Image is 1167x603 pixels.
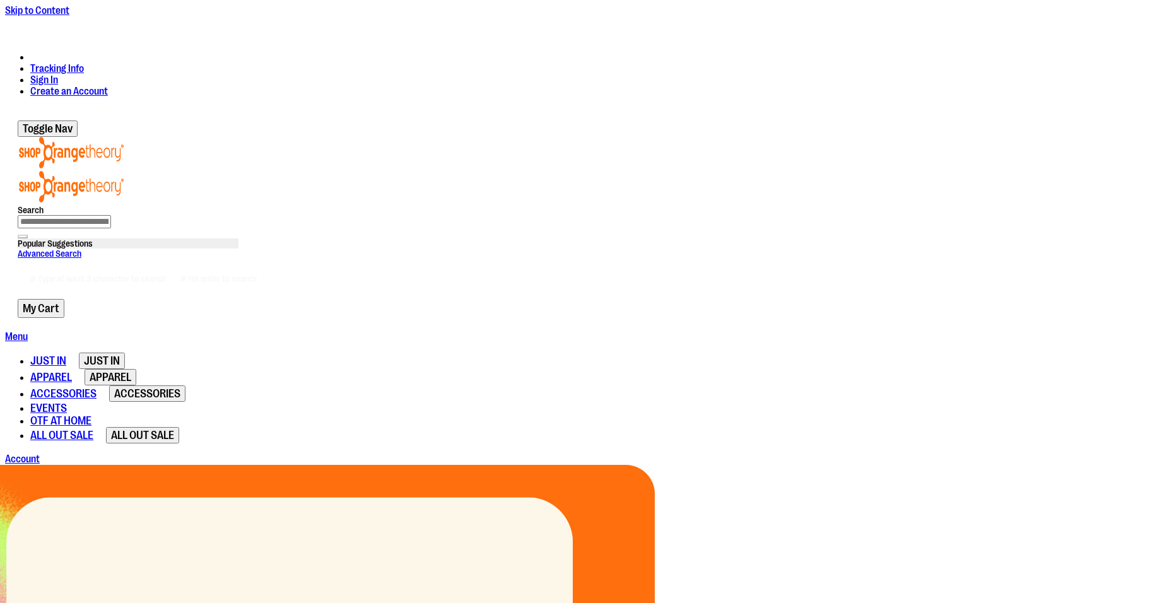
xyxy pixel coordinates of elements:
a: Account [5,454,40,465]
span: JUST IN [30,354,66,367]
span: ACCESSORIES [30,387,97,400]
button: Search [18,235,28,238]
span: # Type at least 3 character to search [30,274,166,284]
span: ALL OUT SALE [30,429,93,442]
span: JUST IN [84,354,120,367]
span: # Hit enter to search [180,274,257,284]
span: My Cart [23,302,59,315]
span: EVENTS [30,402,67,414]
span: Toggle Nav [23,122,73,135]
img: Shop Orangetheory [18,171,125,202]
a: Sign In [30,74,58,86]
span: OTF AT HOME [30,414,91,427]
span: APPAREL [30,371,72,383]
a: Menu [5,331,28,342]
p: FREE Shipping, orders over $150. [501,16,666,28]
a: Create an Account [30,86,108,97]
span: ACCESSORIES [114,387,180,400]
span: APPAREL [90,371,131,383]
span: Search [18,205,44,215]
button: Toggle Nav [18,120,78,137]
a: Skip to Content [5,5,69,16]
div: Promotional banner [5,16,1162,42]
button: My Cart [18,299,64,318]
div: Popular Suggestions [18,238,238,249]
a: Tracking Info [30,63,84,74]
a: Advanced Search [18,249,81,259]
span: ALL OUT SALE [111,429,174,442]
a: Details [637,16,666,28]
img: Shop Orangetheory [18,137,125,168]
